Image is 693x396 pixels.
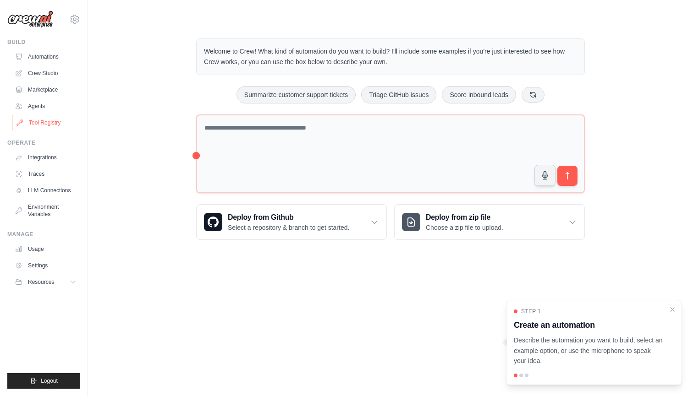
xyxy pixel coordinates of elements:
a: Environment Variables [11,200,80,222]
a: Integrations [11,150,80,165]
p: Select a repository & branch to get started. [228,223,349,232]
a: LLM Connections [11,183,80,198]
button: Summarize customer support tickets [236,86,356,103]
div: Manage [7,231,80,238]
iframe: Chat Widget [647,352,693,396]
span: Resources [28,278,54,286]
div: Operate [7,139,80,146]
a: Marketplace [11,82,80,97]
span: Logout [41,377,58,385]
button: Logout [7,373,80,389]
h3: Deploy from zip file [426,212,503,223]
button: Triage GitHub issues [361,86,436,103]
h3: Create an automation [514,319,663,331]
a: Tool Registry [12,115,81,130]
img: Logo [7,11,53,28]
h3: Deploy from Github [228,212,349,223]
p: Choose a zip file to upload. [426,223,503,232]
a: Agents [11,99,80,114]
a: Automations [11,49,80,64]
a: Crew Studio [11,66,80,81]
button: Resources [11,275,80,289]
button: Score inbound leads [442,86,516,103]
a: Usage [11,242,80,256]
p: Welcome to Crew! What kind of automation do you want to build? I'll include some examples if you'... [204,46,577,67]
p: Describe the automation you want to build, select an example option, or use the microphone to spe... [514,335,663,366]
button: Close walkthrough [669,306,676,313]
span: Step 1 [521,308,541,315]
div: Build [7,38,80,46]
a: Traces [11,167,80,181]
a: Settings [11,258,80,273]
